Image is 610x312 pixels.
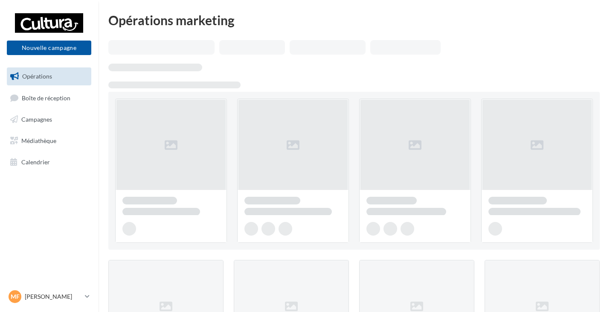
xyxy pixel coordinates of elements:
[5,89,93,107] a: Boîte de réception
[5,111,93,128] a: Campagnes
[5,67,93,85] a: Opérations
[7,289,91,305] a: MF [PERSON_NAME]
[21,137,56,144] span: Médiathèque
[5,153,93,171] a: Calendrier
[21,158,50,165] span: Calendrier
[22,73,52,80] span: Opérations
[11,292,20,301] span: MF
[21,116,52,123] span: Campagnes
[25,292,81,301] p: [PERSON_NAME]
[108,14,600,26] div: Opérations marketing
[22,94,70,101] span: Boîte de réception
[7,41,91,55] button: Nouvelle campagne
[5,132,93,150] a: Médiathèque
